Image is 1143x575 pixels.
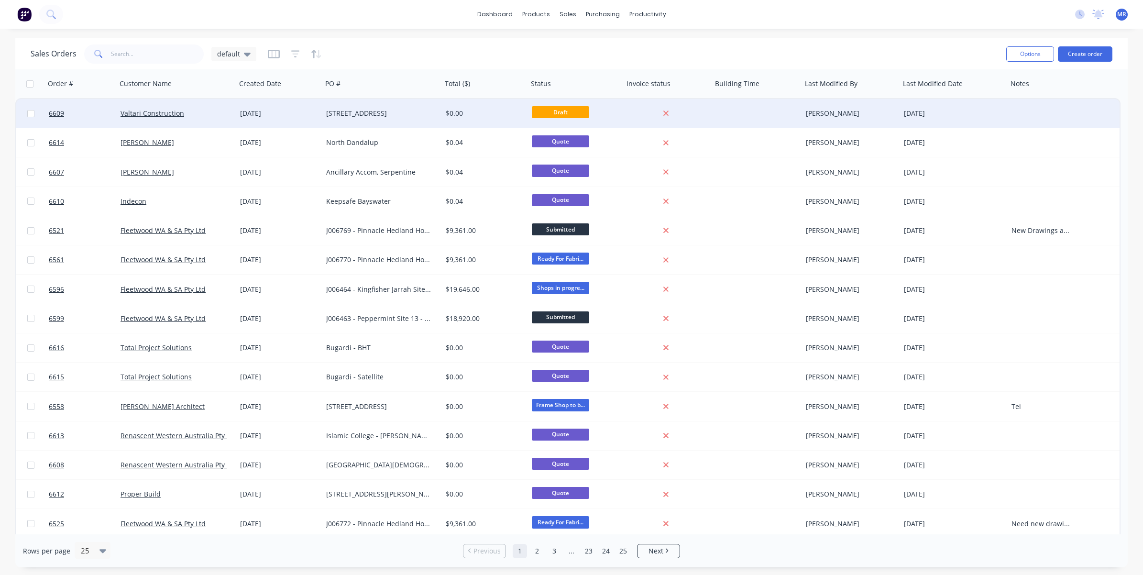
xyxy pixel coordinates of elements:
div: PO # [325,79,341,88]
div: [PERSON_NAME] [806,489,892,499]
span: Quote [532,429,589,441]
a: 6521 [49,216,121,245]
div: [DATE] [904,167,1004,177]
a: Next page [637,546,680,556]
span: Quote [532,458,589,470]
div: [DATE] [240,167,319,177]
span: 6596 [49,285,64,294]
a: Valtari Construction [121,109,184,118]
div: [DATE] [240,109,319,118]
span: 6607 [49,167,64,177]
div: J006463 - Peppermint Site 13 - PO258088 [326,314,432,323]
div: Created Date [239,79,281,88]
a: Proper Build [121,489,161,498]
div: Bugardi - BHT [326,343,432,353]
div: [DATE] [904,402,1004,411]
span: Draft [532,106,589,118]
div: Bugardi - Satellite [326,372,432,382]
input: Search... [111,44,204,64]
div: [PERSON_NAME] [806,138,892,147]
div: [DATE] [904,197,1004,206]
div: [DATE] [904,109,1004,118]
div: Last Modified Date [903,79,963,88]
div: Need new drawings [1011,519,1072,529]
div: [DATE] [240,285,319,294]
span: Rows per page [23,546,70,556]
div: [DATE] [240,519,319,529]
span: Quote [532,370,589,382]
div: purchasing [581,7,625,22]
div: [DATE] [904,460,1004,470]
span: 6561 [49,255,64,265]
div: Status [531,79,551,88]
div: New Drawings added to file [1011,226,1072,235]
div: $0.00 [446,460,520,470]
span: Previous [473,546,501,556]
div: Last Modified By [805,79,857,88]
div: [PERSON_NAME] [806,519,892,529]
a: [PERSON_NAME] Architect [121,402,205,411]
div: Order # [48,79,73,88]
a: 6610 [49,187,121,216]
span: Quote [532,135,589,147]
a: Page 25 [616,544,630,558]
span: 6608 [49,460,64,470]
span: Quote [532,341,589,353]
span: 6614 [49,138,64,147]
div: [DATE] [240,314,319,323]
a: [PERSON_NAME] [121,138,174,147]
div: sales [555,7,581,22]
div: [PERSON_NAME] [806,402,892,411]
img: Factory [17,7,32,22]
div: [DATE] [904,138,1004,147]
div: $9,361.00 [446,519,520,529]
div: [STREET_ADDRESS] [326,402,432,411]
div: $19,646.00 [446,285,520,294]
div: $0.00 [446,372,520,382]
span: Ready For Fabri... [532,516,589,528]
div: [STREET_ADDRESS][PERSON_NAME] [326,489,432,499]
a: 6599 [49,304,121,333]
div: Invoice status [626,79,670,88]
div: Tei [1011,402,1072,411]
a: 6558 [49,392,121,421]
div: [DATE] [240,197,319,206]
span: Frame Shop to b... [532,399,589,411]
div: Total ($) [445,79,470,88]
span: MR [1117,10,1126,19]
span: default [217,49,240,59]
div: Building Time [715,79,759,88]
div: J006464 - Kingfisher Jarrah Site 1 - PO258033 [326,285,432,294]
span: Quote [532,487,589,499]
div: [PERSON_NAME] [806,343,892,353]
a: Page 23 [582,544,596,558]
div: $0.00 [446,109,520,118]
button: Options [1006,46,1054,62]
div: productivity [625,7,671,22]
a: [PERSON_NAME] [121,167,174,177]
div: J006772 - Pinnacle Hedland House6 - PO258118 [326,519,432,529]
a: 6613 [49,421,121,450]
a: dashboard [473,7,517,22]
div: [DATE] [240,431,319,441]
a: Page 3 [547,544,561,558]
div: [DATE] [904,519,1004,529]
div: [DATE] [904,314,1004,323]
a: 6612 [49,480,121,509]
a: 6561 [49,245,121,274]
span: 6599 [49,314,64,323]
div: Islamic College - [PERSON_NAME] [326,431,432,441]
a: Total Project Solutions [121,343,192,352]
div: $0.00 [446,343,520,353]
a: Fleetwood WA & SA Pty Ltd [121,285,206,294]
div: [PERSON_NAME] [806,167,892,177]
span: 6558 [49,402,64,411]
div: [DATE] [240,255,319,265]
div: [DATE] [240,460,319,470]
div: [DATE] [240,343,319,353]
span: 6610 [49,197,64,206]
a: 6616 [49,333,121,362]
div: $0.04 [446,167,520,177]
a: Fleetwood WA & SA Pty Ltd [121,226,206,235]
div: Keepsafe Bayswater [326,197,432,206]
